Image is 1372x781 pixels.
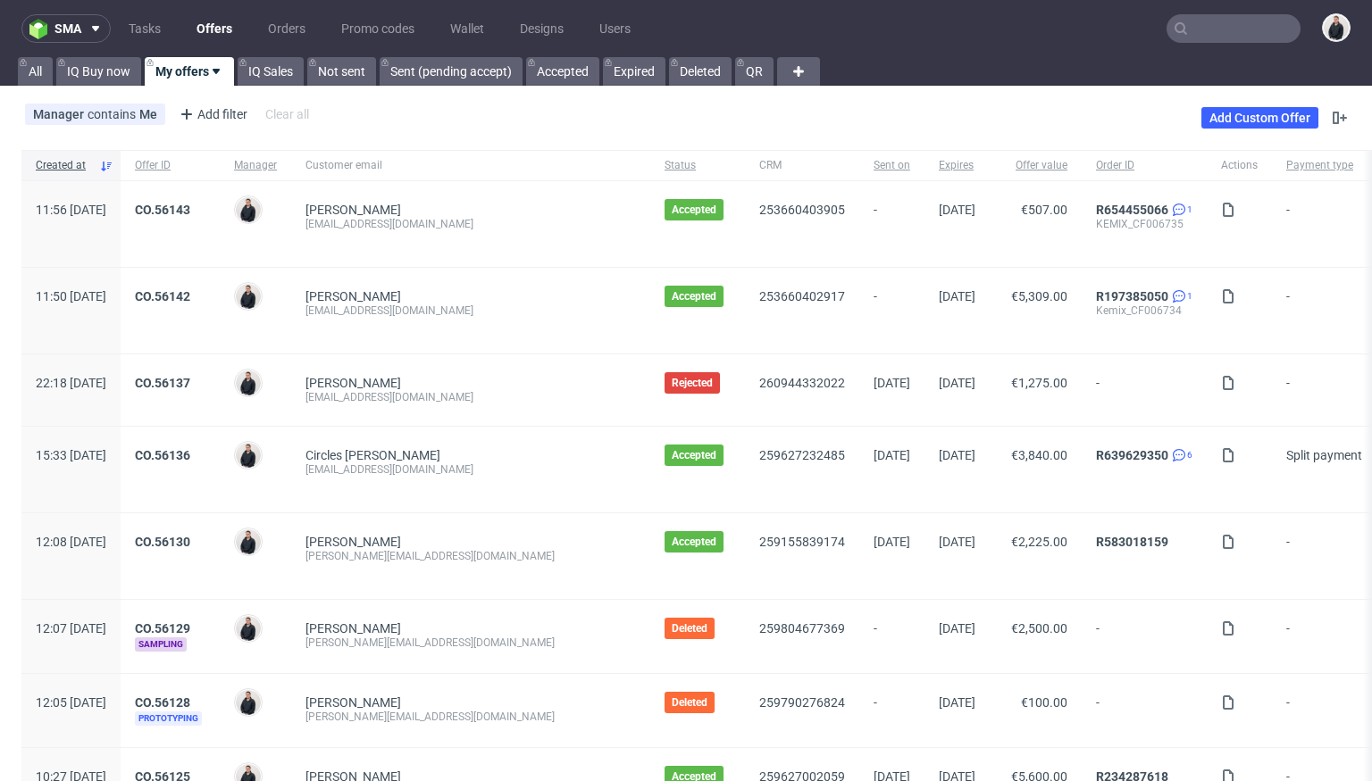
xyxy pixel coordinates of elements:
[305,376,401,390] a: [PERSON_NAME]
[603,57,665,86] a: Expired
[1168,448,1192,462] a: 6
[1096,203,1168,217] a: R654455066
[874,695,910,726] span: -
[439,14,495,43] a: Wallet
[1187,289,1192,303] span: 1
[21,14,111,43] button: sma
[36,535,106,549] span: 12:08 [DATE]
[186,14,243,43] a: Offers
[36,203,106,217] span: 11:56 [DATE]
[526,57,599,86] a: Accepted
[874,203,910,245] span: -
[1286,376,1362,404] span: -
[939,448,975,462] span: [DATE]
[88,107,139,121] span: contains
[874,158,910,173] span: Sent on
[1096,289,1168,303] a: R197385050
[1201,107,1318,129] a: Add Custom Offer
[305,535,401,549] a: [PERSON_NAME]
[1011,535,1067,549] span: €2,225.00
[135,289,190,303] a: CO.56142
[939,695,975,710] span: [DATE]
[672,448,716,462] span: Accepted
[759,203,845,217] a: 253660403905
[135,711,202,726] span: Prototyping
[1011,448,1067,462] span: €3,840.00
[759,535,845,549] a: 259155839174
[672,695,707,710] span: Deleted
[1324,15,1349,40] img: Adrian Margula
[236,690,261,715] img: Adrian Margula
[939,203,975,217] span: [DATE]
[305,462,636,477] div: [EMAIL_ADDRESS][DOMAIN_NAME]
[1187,448,1192,462] span: 6
[1168,203,1192,217] a: 1
[1168,289,1192,303] a: 1
[305,621,401,636] a: [PERSON_NAME]
[18,57,53,86] a: All
[135,376,190,390] a: CO.56137
[759,621,845,636] a: 259804677369
[1286,203,1362,245] span: -
[759,448,845,462] a: 259627232485
[672,535,716,549] span: Accepted
[305,303,636,318] div: [EMAIL_ADDRESS][DOMAIN_NAME]
[262,102,313,127] div: Clear all
[36,158,92,173] span: Created at
[135,695,190,710] a: CO.56128
[939,158,975,173] span: Expires
[1011,621,1067,636] span: €2,500.00
[36,448,106,462] span: 15:33 [DATE]
[145,57,234,86] a: My offers
[33,107,88,121] span: Manager
[135,535,190,549] a: CO.56130
[874,376,910,390] span: [DATE]
[1096,303,1192,318] div: Kemix_CF006734
[36,621,106,636] span: 12:07 [DATE]
[305,217,636,231] div: [EMAIL_ADDRESS][DOMAIN_NAME]
[1286,695,1362,726] span: -
[1286,158,1362,173] span: Payment type
[56,57,141,86] a: IQ Buy now
[672,289,716,303] span: Accepted
[1286,289,1362,332] span: -
[135,448,190,462] a: CO.56136
[305,636,636,650] div: [PERSON_NAME][EMAIL_ADDRESS][DOMAIN_NAME]
[1096,376,1192,404] span: -
[236,370,261,395] img: Adrian Margula
[939,289,975,303] span: [DATE]
[759,158,845,173] span: CRM
[236,443,261,468] img: Adrian Margula
[236,616,261,641] img: Adrian Margula
[589,14,641,43] a: Users
[54,22,81,35] span: sma
[1187,203,1192,217] span: 1
[36,289,106,303] span: 11:50 [DATE]
[759,289,845,303] a: 253660402917
[234,158,277,173] span: Manager
[135,203,190,217] a: CO.56143
[672,376,713,390] span: Rejected
[139,107,157,121] div: Me
[1096,535,1168,549] a: R583018159
[1096,158,1192,173] span: Order ID
[330,14,425,43] a: Promo codes
[135,637,187,652] span: Sampling
[669,57,732,86] a: Deleted
[172,100,251,129] div: Add filter
[1096,695,1192,726] span: -
[305,448,440,462] a: Circles [PERSON_NAME]
[236,197,261,222] img: Adrian Margula
[874,289,910,332] span: -
[257,14,316,43] a: Orders
[1286,535,1362,577] span: -
[135,621,190,636] a: CO.56129
[380,57,523,86] a: Sent (pending accept)
[135,158,205,173] span: Offer ID
[1021,695,1067,710] span: €100.00
[1221,158,1258,173] span: Actions
[939,535,975,549] span: [DATE]
[759,376,845,390] a: 260944332022
[118,14,171,43] a: Tasks
[305,710,636,724] div: [PERSON_NAME][EMAIL_ADDRESS][DOMAIN_NAME]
